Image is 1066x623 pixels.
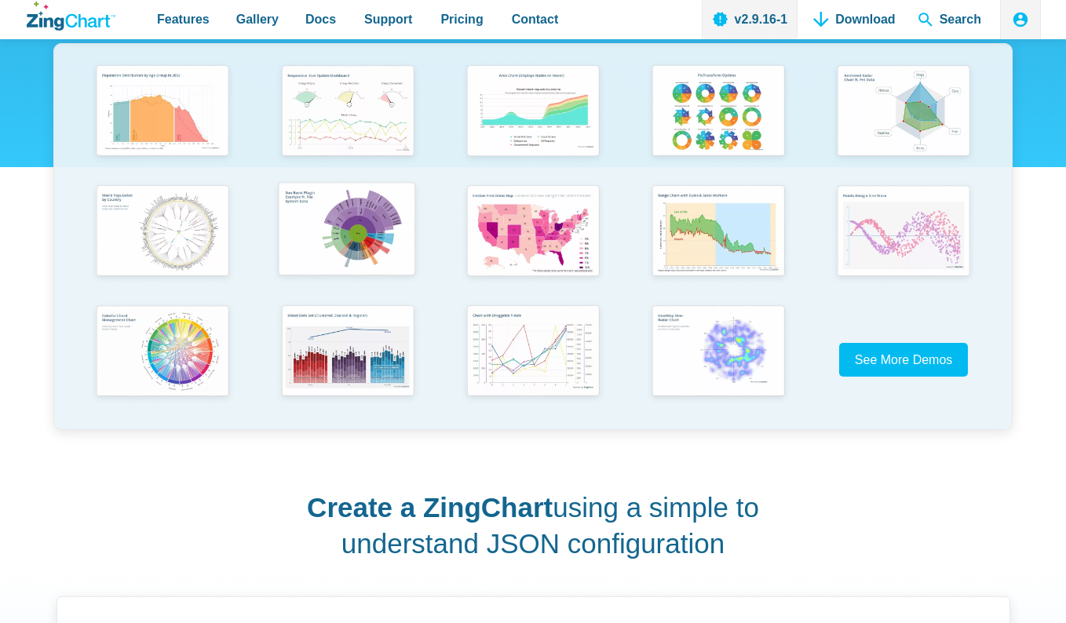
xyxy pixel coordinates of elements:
a: Heatmap Over Radar Chart [626,300,811,420]
img: Mixed Data Set (Clustered, Stacked, and Regular) [274,300,422,406]
a: World Population by Country [70,180,255,300]
img: Area Chart (Displays Nodes on Hover) [459,60,608,166]
a: Sun Burst Plugin Example ft. File System Data [255,180,440,300]
h2: using a simple to understand JSON configuration [304,490,763,561]
img: Population Distribution by Age Group in 2052 [89,60,237,166]
img: Responsive Live Update Dashboard [274,60,422,166]
a: Points Along a Sine Wave [811,180,996,300]
img: Pie Transform Options [644,60,793,166]
a: Responsive Live Update Dashboard [255,60,440,180]
a: Area Chart (Displays Nodes on Hover) [440,60,626,180]
span: Support [364,9,412,30]
span: Features [157,9,210,30]
img: Animated Radar Chart ft. Pet Data [830,60,978,166]
span: Pricing [440,9,483,30]
img: World Population by Country [89,180,237,286]
img: Election Predictions Map [459,180,608,286]
a: Chart with Draggable Y-Axis [440,300,626,420]
a: Mixed Data Set (Clustered, Stacked, and Regular) [255,300,440,420]
a: Election Predictions Map [440,180,626,300]
strong: Create a ZingChart [307,492,553,523]
a: Population Distribution by Age Group in 2052 [70,60,255,180]
img: Chart with Draggable Y-Axis [459,300,608,406]
a: Range Chart with Rultes & Scale Markers [626,180,811,300]
a: See More Demos [839,343,969,377]
img: Sun Burst Plugin Example ft. File System Data [270,177,422,285]
span: See More Demos [855,353,953,366]
a: Colorful Chord Management Chart [70,300,255,420]
span: Docs [305,9,336,30]
img: Heatmap Over Radar Chart [644,300,793,406]
img: Range Chart with Rultes & Scale Markers [644,180,793,286]
img: Colorful Chord Management Chart [89,300,237,406]
span: Gallery [236,9,279,30]
span: Contact [512,9,559,30]
a: Pie Transform Options [626,60,811,180]
img: Points Along a Sine Wave [830,180,978,286]
a: Animated Radar Chart ft. Pet Data [811,60,996,180]
a: ZingChart Logo. Click to return to the homepage [27,2,115,31]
